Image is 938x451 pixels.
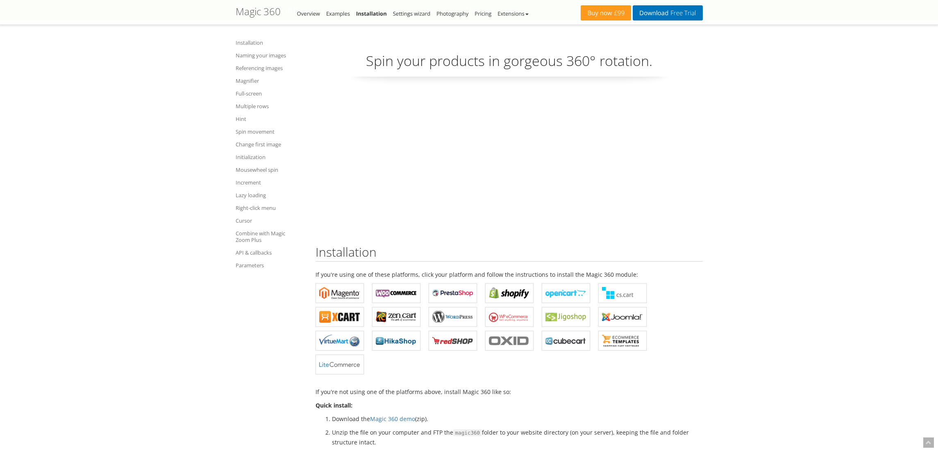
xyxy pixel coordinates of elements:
a: Magic 360 for Zen Cart [372,307,420,327]
a: Right-click menu [236,203,305,213]
a: Combine with Magic Zoom Plus [236,228,305,245]
a: Photography [436,10,468,17]
a: Magic 360 for LiteCommerce [316,355,364,374]
li: Unzip the file on your computer and FTP the folder to your website directory (on your server), ke... [332,428,703,447]
p: If you're not using one of the platforms above, install Magic 360 like so: [316,387,703,396]
a: Settings wizard [393,10,431,17]
b: Magic 360 for ecommerce Templates [602,335,643,347]
a: Extensions [497,10,528,17]
b: Magic 360 for Magento [319,287,360,299]
a: Magic 360 for OXID [485,331,534,351]
a: Installation [356,10,387,17]
a: Magic 360 for WordPress [429,307,477,327]
a: Cursor [236,216,305,225]
p: If you're using one of these platforms, click your platform and follow the instructions to instal... [316,270,703,279]
a: Parameters [236,260,305,270]
h1: Magic 360 [236,6,281,17]
a: Magic 360 for redSHOP [429,331,477,351]
a: Full-screen [236,89,305,98]
a: Magic 360 for Jigoshop [542,307,590,327]
a: Magnifier [236,76,305,86]
b: Magic 360 for OXID [489,335,530,347]
b: Magic 360 for PrestaShop [432,287,473,299]
a: Lazy loading [236,190,305,200]
b: Magic 360 for WP e-Commerce [489,311,530,323]
b: Magic 360 for WordPress [432,311,473,323]
strong: Quick install: [316,401,352,409]
a: Magic 360 for Magento [316,283,364,303]
a: Magic 360 for ecommerce Templates [598,331,647,351]
p: Spin your products in gorgeous 360° rotation. [316,51,703,77]
a: Spin movement [236,127,305,137]
a: Magic 360 for CubeCart [542,331,590,351]
a: Increment [236,178,305,187]
a: Magic 360 for CS-Cart [598,283,647,303]
a: Magic 360 demo [370,415,415,423]
a: Magic 360 for OpenCart [542,283,590,303]
li: Download the (zip). [332,414,703,424]
a: Examples [326,10,350,17]
a: Multiple rows [236,101,305,111]
b: Magic 360 for redSHOP [432,335,473,347]
span: £99 [612,10,625,16]
b: Magic 360 for CubeCart [545,335,586,347]
a: Magic 360 for PrestaShop [429,283,477,303]
b: Magic 360 for X-Cart [319,311,360,323]
a: DownloadFree Trial [633,5,702,20]
a: Overview [297,10,320,17]
a: Magic 360 for VirtueMart [316,331,364,351]
a: Magic 360 for WooCommerce [372,283,420,303]
b: Magic 360 for Joomla [602,311,643,323]
h2: Installation [316,245,703,262]
a: Hint [236,114,305,124]
a: Magic 360 for X-Cart [316,307,364,327]
b: Magic 360 for WooCommerce [376,287,417,299]
a: Magic 360 for Joomla [598,307,647,327]
a: Magic 360 for Shopify [485,283,534,303]
b: Magic 360 for VirtueMart [319,335,360,347]
b: Magic 360 for OpenCart [545,287,586,299]
a: Naming your images [236,50,305,60]
a: Change first image [236,139,305,149]
a: Pricing [475,10,491,17]
a: Magic 360 for HikaShop [372,331,420,351]
span: Free Trial [668,10,696,16]
b: Magic 360 for LiteCommerce [319,358,360,371]
b: Magic 360 for CS-Cart [602,287,643,299]
a: Mousewheel spin [236,165,305,175]
a: Buy now£99 [581,5,631,20]
b: Magic 360 for Zen Cart [376,311,417,323]
a: Magic 360 for WP e-Commerce [485,307,534,327]
a: API & callbacks [236,248,305,257]
b: Magic 360 for Shopify [489,287,530,299]
b: Magic 360 for HikaShop [376,335,417,347]
a: Initialization [236,152,305,162]
a: Installation [236,38,305,48]
span: magic360 [453,429,482,437]
a: Referencing images [236,63,305,73]
b: Magic 360 for Jigoshop [545,311,586,323]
